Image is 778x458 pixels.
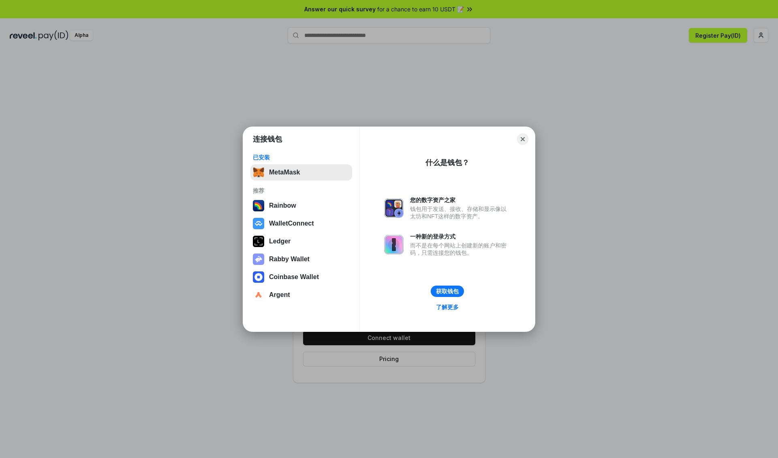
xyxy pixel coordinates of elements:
[253,236,264,247] img: svg+xml,%3Csvg%20xmlns%3D%22http%3A%2F%2Fwww.w3.org%2F2000%2Fsvg%22%20width%3D%2228%22%20height%3...
[431,286,464,297] button: 获取钱包
[410,233,511,240] div: 一种新的登录方式
[253,154,350,161] div: 已安装
[253,218,264,229] img: svg+xml,%3Csvg%20width%3D%2228%22%20height%3D%2228%22%20viewBox%3D%220%200%2028%2028%22%20fill%3D...
[410,196,511,204] div: 您的数字资产之家
[253,254,264,265] img: svg+xml,%3Csvg%20xmlns%3D%22http%3A%2F%2Fwww.w3.org%2F2000%2Fsvg%22%20fill%3D%22none%22%20viewBox...
[269,273,319,281] div: Coinbase Wallet
[250,269,352,285] button: Coinbase Wallet
[269,291,290,299] div: Argent
[269,202,296,209] div: Rainbow
[250,251,352,267] button: Rabby Wallet
[253,167,264,178] img: svg+xml,%3Csvg%20fill%3D%22none%22%20height%3D%2233%22%20viewBox%3D%220%200%2035%2033%22%20width%...
[250,215,352,232] button: WalletConnect
[269,238,291,245] div: Ledger
[410,242,511,256] div: 而不是在每个网站上创建新的账户和密码，只需连接您的钱包。
[253,289,264,301] img: svg+xml,%3Csvg%20width%3D%2228%22%20height%3D%2228%22%20viewBox%3D%220%200%2028%2028%22%20fill%3D...
[250,287,352,303] button: Argent
[253,187,350,194] div: 推荐
[250,233,352,249] button: Ledger
[250,164,352,181] button: MetaMask
[425,158,469,168] div: 什么是钱包？
[384,198,404,218] img: svg+xml,%3Csvg%20xmlns%3D%22http%3A%2F%2Fwww.w3.org%2F2000%2Fsvg%22%20fill%3D%22none%22%20viewBox...
[250,198,352,214] button: Rainbow
[253,271,264,283] img: svg+xml,%3Csvg%20width%3D%2228%22%20height%3D%2228%22%20viewBox%3D%220%200%2028%2028%22%20fill%3D...
[269,169,300,176] div: MetaMask
[517,133,528,145] button: Close
[253,200,264,211] img: svg+xml,%3Csvg%20width%3D%22120%22%20height%3D%22120%22%20viewBox%3D%220%200%20120%20120%22%20fil...
[436,303,459,311] div: 了解更多
[410,205,511,220] div: 钱包用于发送、接收、存储和显示像以太坊和NFT这样的数字资产。
[431,302,464,312] a: 了解更多
[253,134,282,144] h1: 连接钱包
[269,220,314,227] div: WalletConnect
[436,288,459,295] div: 获取钱包
[384,235,404,254] img: svg+xml,%3Csvg%20xmlns%3D%22http%3A%2F%2Fwww.w3.org%2F2000%2Fsvg%22%20fill%3D%22none%22%20viewBox...
[269,256,310,263] div: Rabby Wallet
